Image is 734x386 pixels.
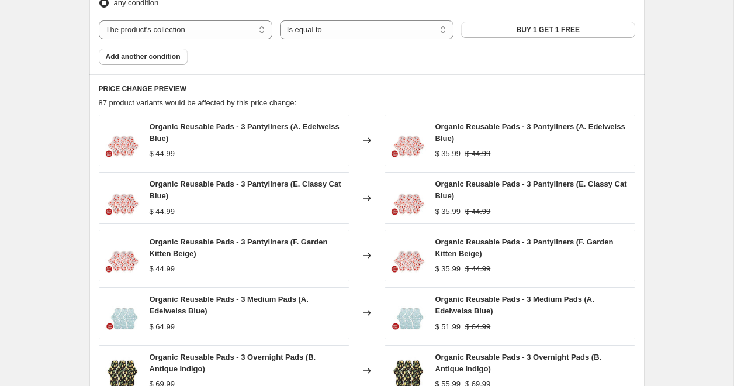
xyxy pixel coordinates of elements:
[150,237,328,258] span: Organic Reusable Pads - 3 Pantyliners (F. Garden Kitten Beige)
[465,322,490,331] span: $ 64.99
[465,207,490,216] span: $ 44.99
[150,264,175,273] span: $ 44.99
[435,180,627,200] span: Organic Reusable Pads - 3 Pantyliners (E. Classy Cat Blue)
[465,264,490,273] span: $ 44.99
[150,322,175,331] span: $ 64.99
[435,207,461,216] span: $ 35.99
[150,207,175,216] span: $ 44.99
[150,180,341,200] span: Organic Reusable Pads - 3 Pantyliners (E. Classy Cat Blue)
[106,52,181,61] span: Add another condition
[391,295,426,330] img: organic-reusable-pads-3-medium-pads-the-brand-hannah-2_80x.jpg
[150,149,175,158] span: $ 44.99
[461,22,635,38] button: BUY 1 GET 1 FREE
[150,122,340,143] span: Organic Reusable Pads - 3 Pantyliners (A. Edelweiss Blue)
[435,295,594,315] span: Organic Reusable Pads - 3 Medium Pads (A. Edelweiss Blue)
[391,238,426,273] img: organic-reusable-pads-3-pantyliners-the-brand-hannah-4_73129d53-bf3f-4c80-9275-3f61a5fe8cc1_80x.jpg
[435,264,461,273] span: $ 35.99
[435,237,614,258] span: Organic Reusable Pads - 3 Pantyliners (F. Garden Kitten Beige)
[150,353,316,373] span: Organic Reusable Pads - 3 Overnight Pads (B. Antique Indigo)
[435,122,625,143] span: Organic Reusable Pads - 3 Pantyliners (A. Edelweiss Blue)
[435,149,461,158] span: $ 35.99
[435,322,461,331] span: $ 51.99
[105,181,140,216] img: organic-reusable-pads-3-pantyliners-the-brand-hannah-4_73129d53-bf3f-4c80-9275-3f61a5fe8cc1_80x.jpg
[99,49,188,65] button: Add another condition
[391,181,426,216] img: organic-reusable-pads-3-pantyliners-the-brand-hannah-4_73129d53-bf3f-4c80-9275-3f61a5fe8cc1_80x.jpg
[517,25,580,35] span: BUY 1 GET 1 FREE
[435,353,602,373] span: Organic Reusable Pads - 3 Overnight Pads (B. Antique Indigo)
[105,295,140,330] img: organic-reusable-pads-3-medium-pads-the-brand-hannah-2_80x.jpg
[105,238,140,273] img: organic-reusable-pads-3-pantyliners-the-brand-hannah-4_73129d53-bf3f-4c80-9275-3f61a5fe8cc1_80x.jpg
[150,295,309,315] span: Organic Reusable Pads - 3 Medium Pads (A. Edelweiss Blue)
[99,84,635,94] h6: PRICE CHANGE PREVIEW
[105,123,140,158] img: organic-reusable-pads-3-pantyliners-the-brand-hannah-4_73129d53-bf3f-4c80-9275-3f61a5fe8cc1_80x.jpg
[465,149,490,158] span: $ 44.99
[391,123,426,158] img: organic-reusable-pads-3-pantyliners-the-brand-hannah-4_73129d53-bf3f-4c80-9275-3f61a5fe8cc1_80x.jpg
[99,98,297,107] span: 87 product variants would be affected by this price change:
